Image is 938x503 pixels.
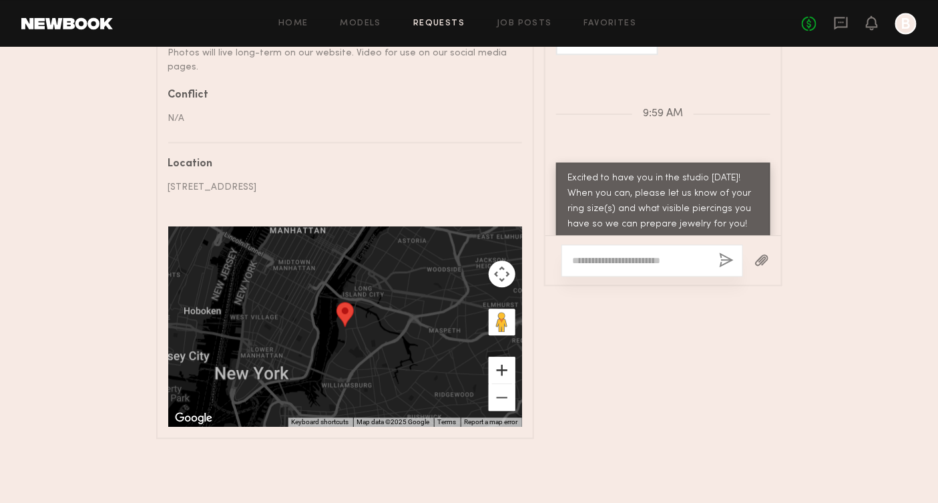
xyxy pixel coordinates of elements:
a: Models [340,19,381,28]
a: B [895,13,917,34]
a: Home [278,19,308,28]
div: Location [168,159,512,170]
button: Drag Pegman onto the map to open Street View [489,309,515,335]
div: N/A [168,112,512,126]
div: Excited to have you in the studio [DATE]! When you can, please let us know of your ring size(s) a... [568,171,758,232]
button: Keyboard shortcuts [292,417,349,427]
div: [STREET_ADDRESS] [168,180,512,194]
img: Google [172,409,216,427]
div: Conflict [168,90,512,101]
div: Photos will live long-term on our website. Video for use on our social media pages. [168,46,512,74]
a: Open this area in Google Maps (opens a new window) [172,409,216,427]
a: Favorites [584,19,637,28]
button: Map camera controls [489,261,515,287]
button: Zoom in [489,357,515,383]
a: Terms [438,418,457,426]
a: Report a map error [465,418,518,426]
span: 9:59 AM [643,108,683,120]
a: Job Posts [497,19,552,28]
span: Map data ©2025 Google [357,418,430,426]
button: Zoom out [489,384,515,411]
a: Requests [413,19,465,28]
